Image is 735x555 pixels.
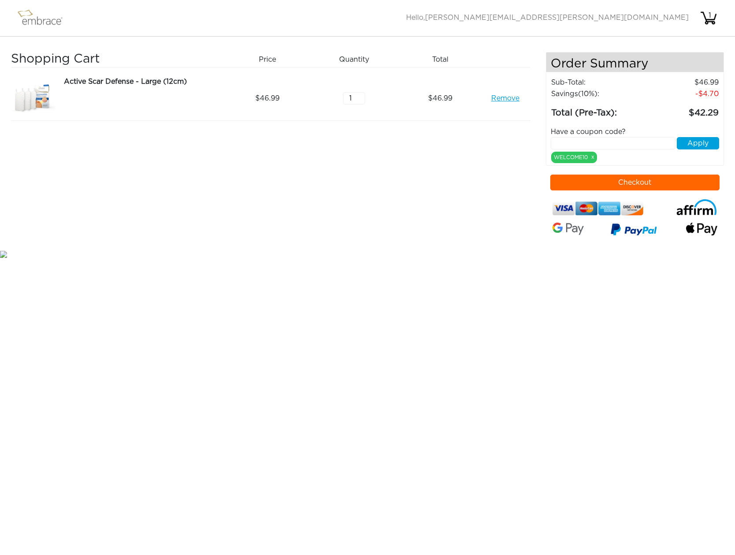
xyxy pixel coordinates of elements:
td: 4.70 [643,88,719,100]
img: logo.png [15,7,73,29]
img: Google-Pay-Logo.svg [552,223,584,235]
img: credit-cards.png [552,199,643,218]
td: 42.29 [643,100,719,120]
div: Price [228,52,314,67]
div: Active Scar Defense - Large (12cm) [64,76,221,87]
td: 46.99 [643,77,719,88]
h3: Shopping Cart [11,52,221,67]
img: d2f91f46-8dcf-11e7-b919-02e45ca4b85b.jpeg [11,76,55,120]
span: 46.99 [428,93,452,104]
td: Savings : [551,88,643,100]
span: 46.99 [255,93,280,104]
h4: Order Summary [546,52,724,72]
span: (10%) [578,90,597,97]
span: [PERSON_NAME][EMAIL_ADDRESS][PERSON_NAME][DOMAIN_NAME] [425,14,689,21]
td: Sub-Total: [551,77,643,88]
div: WELCOME10 [551,152,597,163]
a: 1 [700,14,717,21]
a: Remove [491,93,519,104]
span: Hello, [406,14,689,21]
img: affirm-logo.svg [676,199,717,215]
span: Quantity [339,54,369,65]
a: x [591,153,594,161]
img: fullApplePay.png [686,223,717,235]
div: Total [400,52,487,67]
div: 1 [701,10,719,21]
td: Total (Pre-Tax): [551,100,643,120]
button: Apply [677,137,719,149]
img: cart [700,9,717,27]
div: Have a coupon code? [544,127,726,137]
button: Checkout [550,175,720,190]
img: paypal-v3.png [611,221,657,240]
